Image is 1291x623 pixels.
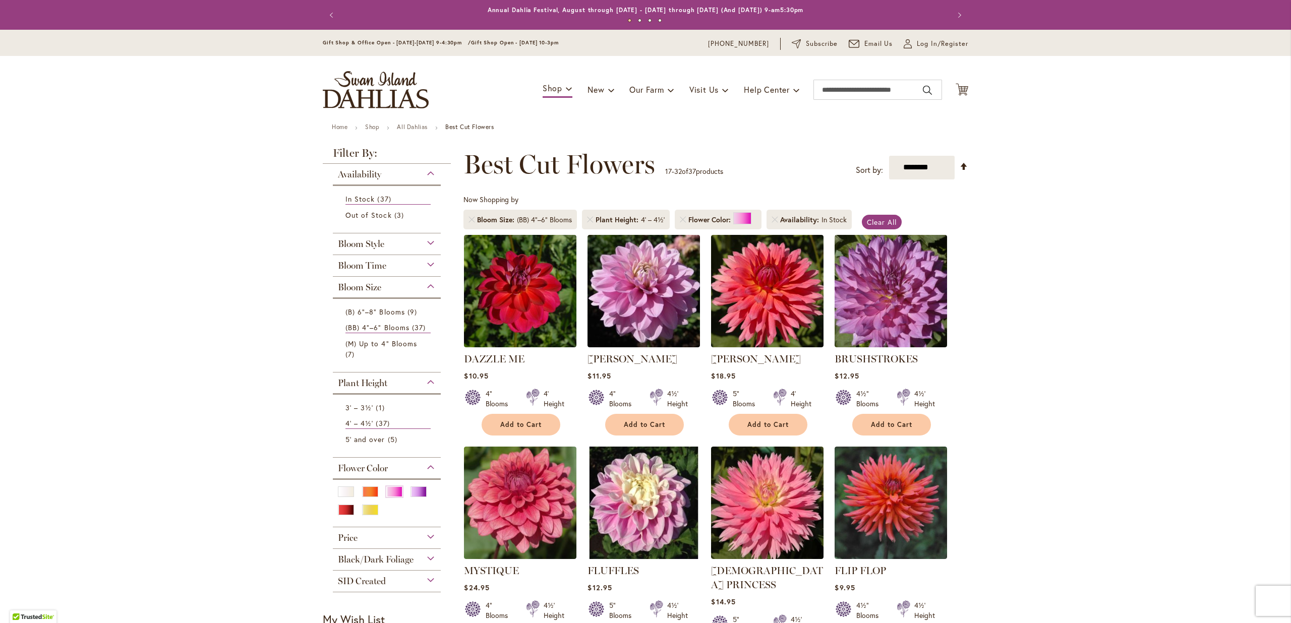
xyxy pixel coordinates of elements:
[323,71,429,108] a: store logo
[605,414,684,435] button: Add to Cart
[376,402,387,413] span: 1
[665,163,723,179] p: - of products
[835,371,859,381] span: $12.95
[733,389,761,409] div: 5" Blooms
[792,39,838,49] a: Subscribe
[471,39,559,46] span: Gift Shop Open - [DATE] 10-3pm
[500,420,542,429] span: Add to Cart
[323,148,451,164] strong: Filter By:
[407,306,420,317] span: 9
[711,597,735,606] span: $14.95
[464,551,576,561] a: MYSTIQUE
[711,235,824,347] img: LINDY
[445,123,494,131] strong: Best Cut Flowers
[867,217,897,227] span: Clear All
[394,210,406,220] span: 3
[338,463,388,474] span: Flower Color
[641,215,665,225] div: 4' – 4½'
[835,565,886,577] a: FLIP FLOP
[852,414,931,435] button: Add to Cart
[588,565,639,577] a: FLUFFLES
[8,587,36,615] iframe: Launch Accessibility Center
[464,353,524,365] a: DAZZLE ME
[744,84,790,95] span: Help Center
[835,447,947,559] img: FLIP FLOP
[464,583,489,592] span: $24.95
[397,123,428,131] a: All Dahlias
[544,600,564,620] div: 4½' Height
[609,389,637,409] div: 4" Blooms
[345,194,375,204] span: In Stock
[488,6,804,14] a: Annual Dahlia Festival, August through [DATE] - [DATE] through [DATE] (And [DATE]) 9-am5:30pm
[835,340,947,349] a: BRUSHSTROKES
[464,447,576,559] img: MYSTIQUE
[729,414,807,435] button: Add to Cart
[338,238,384,250] span: Bloom Style
[638,19,641,22] button: 2 of 4
[486,600,514,620] div: 4" Blooms
[674,166,682,176] span: 32
[338,532,358,543] span: Price
[835,235,947,347] img: BRUSHSTROKES
[689,84,719,95] span: Visit Us
[588,551,700,561] a: FLUFFLES
[624,420,665,429] span: Add to Cart
[463,149,655,179] span: Best Cut Flowers
[588,353,677,365] a: [PERSON_NAME]
[486,389,514,409] div: 4" Blooms
[791,389,811,409] div: 4' Height
[665,166,672,176] span: 17
[948,5,968,25] button: Next
[711,353,801,365] a: [PERSON_NAME]
[517,215,572,225] div: (BB) 4"–6" Blooms
[345,403,373,412] span: 3' – 3½'
[468,217,475,223] a: Remove Bloom Size (BB) 4"–6" Blooms
[688,215,733,225] span: Flower Color
[464,371,488,381] span: $10.95
[856,389,885,409] div: 4½" Blooms
[904,39,968,49] a: Log In/Register
[864,39,893,49] span: Email Us
[345,210,431,220] a: Out of Stock 3
[711,551,824,561] a: GAY PRINCESS
[463,195,518,204] span: Now Shopping by
[345,307,405,317] span: (B) 6"–8" Blooms
[856,600,885,620] div: 4½" Blooms
[464,340,576,349] a: DAZZLE ME
[711,371,735,381] span: $18.95
[345,339,417,348] span: (M) Up to 4" Blooms
[772,217,778,223] a: Remove Availability In Stock
[711,447,824,559] img: GAY PRINCESS
[629,84,664,95] span: Our Farm
[345,402,431,413] a: 3' – 3½' 1
[914,389,935,409] div: 4½' Height
[412,322,428,333] span: 37
[914,600,935,620] div: 4½' Height
[588,235,700,347] img: HEATHER FEATHER
[543,83,562,93] span: Shop
[806,39,838,49] span: Subscribe
[477,215,517,225] span: Bloom Size
[747,420,789,429] span: Add to Cart
[338,378,387,389] span: Plant Height
[688,166,696,176] span: 37
[345,418,431,429] a: 4' – 4½' 37
[332,123,347,131] a: Home
[338,576,386,587] span: SID Created
[323,5,343,25] button: Previous
[648,19,652,22] button: 3 of 4
[464,565,519,577] a: MYSTIQUE
[849,39,893,49] a: Email Us
[345,322,431,333] a: (BB) 4"–6" Blooms 37
[345,434,385,444] span: 5' and over
[588,583,612,592] span: $12.95
[658,19,662,22] button: 4 of 4
[388,434,400,445] span: 5
[667,600,688,620] div: 4½' Height
[835,583,855,592] span: $9.95
[587,217,593,223] a: Remove Plant Height 4' – 4½'
[588,371,611,381] span: $11.95
[835,551,947,561] a: FLIP FLOP
[609,600,637,620] div: 5" Blooms
[338,554,414,565] span: Black/Dark Foliage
